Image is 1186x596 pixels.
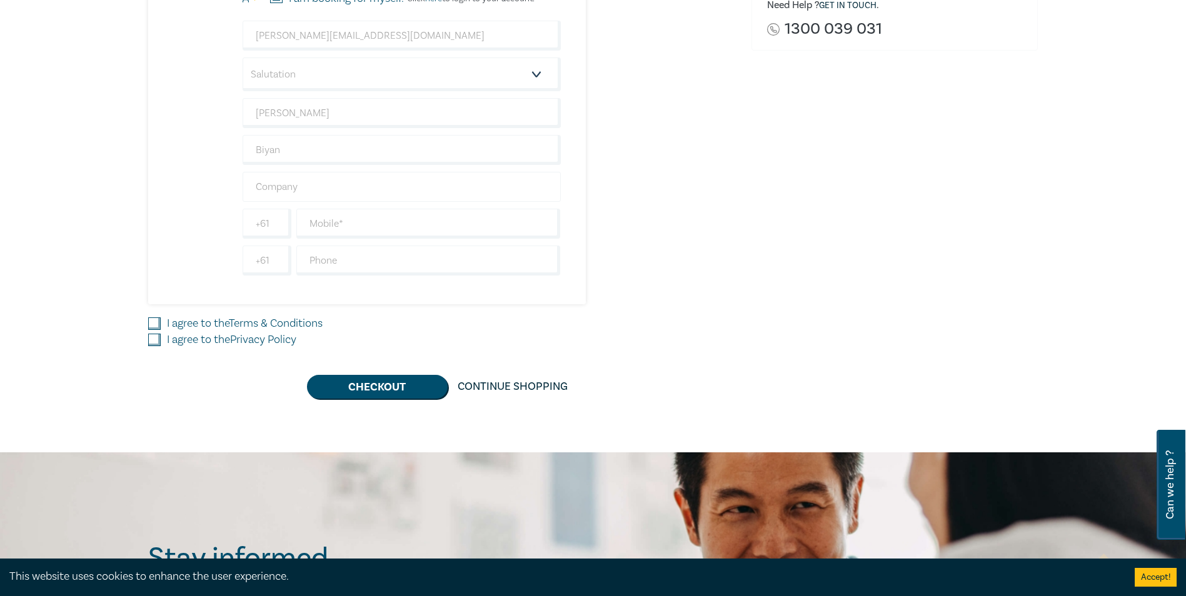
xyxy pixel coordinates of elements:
button: Accept cookies [1135,568,1177,587]
input: +61 [243,209,291,239]
input: Mobile* [296,209,561,239]
h2: Stay informed. [148,542,443,574]
input: +61 [243,246,291,276]
input: Attendee Email* [243,21,561,51]
div: This website uses cookies to enhance the user experience. [9,569,1116,585]
a: Terms & Conditions [229,316,323,330]
input: First Name* [243,98,561,128]
button: Checkout [307,375,448,399]
a: 1300 039 031 [785,21,882,37]
input: Phone [296,246,561,276]
label: I agree to the [167,315,323,332]
input: Company [243,172,561,202]
a: Privacy Policy [230,332,296,347]
span: Can we help ? [1164,437,1176,532]
a: Continue Shopping [448,375,578,399]
label: I agree to the [167,332,296,348]
input: Last Name* [243,135,561,165]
